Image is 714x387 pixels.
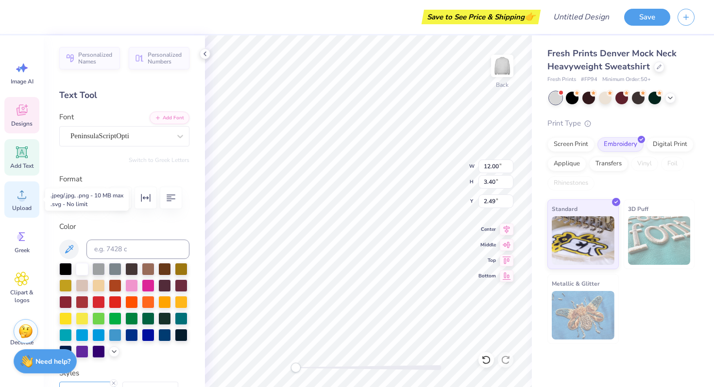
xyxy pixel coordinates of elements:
span: Designs [11,120,33,128]
div: Digital Print [646,137,694,152]
div: Vinyl [631,157,658,171]
img: Standard [552,216,614,265]
div: Screen Print [547,137,595,152]
button: Personalized Names [59,47,120,69]
label: Color [59,221,189,232]
span: 👉 [525,11,535,22]
div: Applique [547,157,586,171]
input: e.g. 7428 c [86,240,189,259]
span: Add Text [10,162,34,170]
img: Metallic & Glitter [552,291,614,339]
span: Minimum Order: 50 + [602,76,651,84]
span: Upload [12,204,32,212]
div: Transfers [589,157,628,171]
button: Add Font [150,112,189,124]
span: # FP94 [581,76,597,84]
div: .jpeg/.jpg, .png - 10 MB max [51,191,123,200]
div: Embroidery [597,137,644,152]
span: Fresh Prints [547,76,576,84]
span: Clipart & logos [6,289,38,304]
div: Text Tool [59,89,189,102]
span: Greek [15,246,30,254]
span: Top [478,257,496,264]
span: 3D Puff [628,204,648,214]
span: Personalized Names [78,51,114,65]
div: Print Type [547,118,695,129]
span: Fresh Prints Denver Mock Neck Heavyweight Sweatshirt [547,48,677,72]
span: Middle [478,241,496,249]
span: Decorate [10,339,34,346]
div: Save to See Price & Shipping [424,10,538,24]
div: .svg - No limit [51,200,123,209]
img: Back [493,56,512,76]
input: Untitled Design [545,7,617,27]
span: Center [478,226,496,233]
strong: Need help? [35,357,70,366]
div: Accessibility label [291,363,301,372]
div: Foil [661,157,684,171]
img: 3D Puff [628,216,691,265]
label: Format [59,174,189,185]
span: Personalized Numbers [148,51,184,65]
span: Bottom [478,272,496,280]
span: Standard [552,204,578,214]
button: Personalized Numbers [129,47,189,69]
div: Back [496,81,509,89]
span: Metallic & Glitter [552,278,600,289]
span: Image AI [11,78,34,85]
button: Switch to Greek Letters [129,156,189,164]
label: Font [59,112,74,123]
div: Rhinestones [547,176,595,191]
button: Save [624,9,670,26]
